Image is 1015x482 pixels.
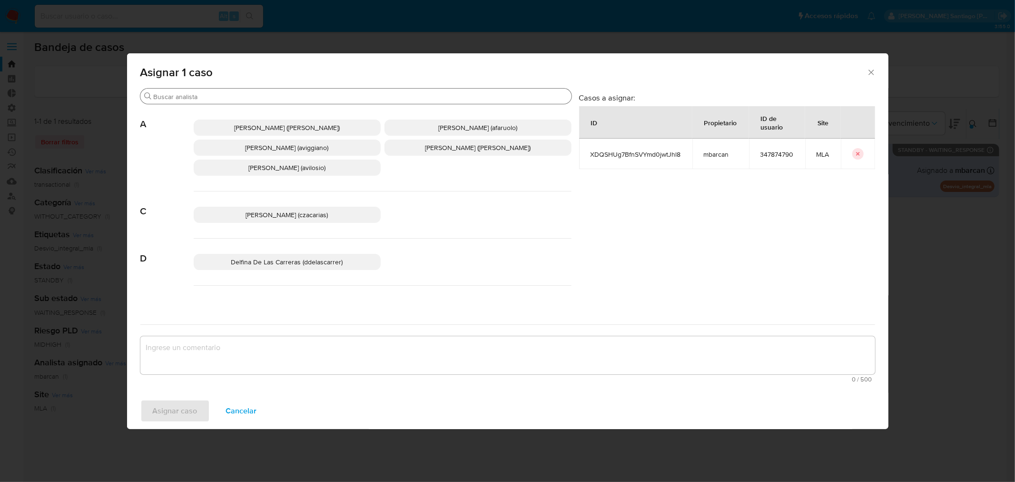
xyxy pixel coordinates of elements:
[580,111,609,134] div: ID
[231,257,343,267] span: Delfina De Las Carreras (ddelascarrer)
[867,68,875,76] button: Cerrar ventana
[384,120,572,136] div: [PERSON_NAME] (afaruolo)
[234,123,340,132] span: [PERSON_NAME] ([PERSON_NAME])
[749,107,805,138] div: ID de usuario
[852,148,864,160] button: icon-button
[140,104,194,130] span: A
[246,143,329,152] span: [PERSON_NAME] (aviggiano)
[127,53,888,429] div: assign-modal
[140,191,194,217] span: C
[579,93,875,102] h3: Casos a asignar:
[693,111,749,134] div: Propietario
[384,140,572,156] div: [PERSON_NAME] ([PERSON_NAME])
[144,92,152,100] button: Buscar
[214,400,269,422] button: Cancelar
[438,123,517,132] span: [PERSON_NAME] (afaruolo)
[194,254,381,270] div: Delfina De Las Carreras (ddelascarrer)
[425,143,531,152] span: [PERSON_NAME] ([PERSON_NAME])
[194,207,381,223] div: [PERSON_NAME] (czacarias)
[143,376,872,382] span: Máximo 500 caracteres
[140,239,194,264] span: D
[140,67,867,78] span: Asignar 1 caso
[246,210,328,220] span: [PERSON_NAME] (czacarias)
[194,160,381,176] div: [PERSON_NAME] (avilosio)
[591,150,681,159] span: XDQSHUg7BfnSVYmd0jwtJhl8
[194,120,381,136] div: [PERSON_NAME] ([PERSON_NAME])
[194,140,381,156] div: [PERSON_NAME] (aviggiano)
[140,286,194,311] span: E
[248,163,325,172] span: [PERSON_NAME] (avilosio)
[226,401,257,422] span: Cancelar
[807,111,840,134] div: Site
[760,150,794,159] span: 347874790
[704,150,738,159] span: mbarcan
[817,150,829,159] span: MLA
[154,92,568,101] input: Buscar analista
